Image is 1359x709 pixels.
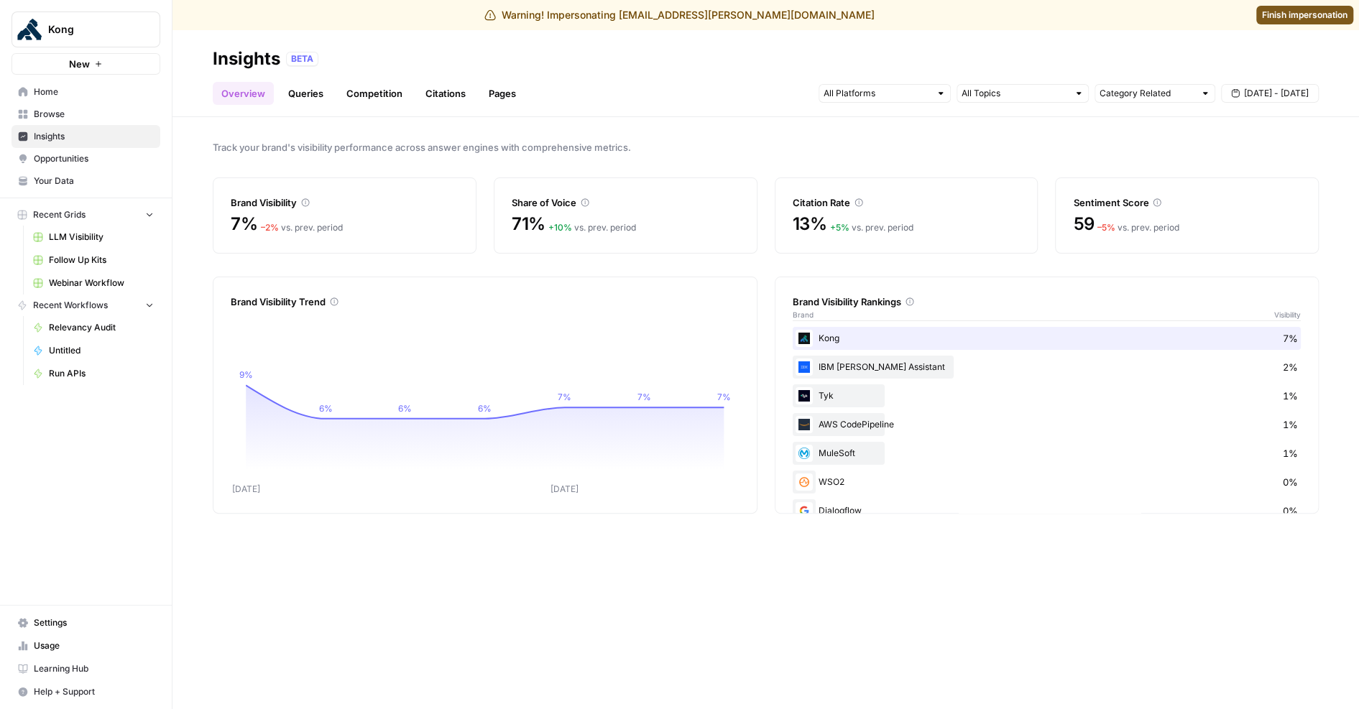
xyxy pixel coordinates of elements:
tspan: 7% [637,391,651,402]
a: Follow Up Kits [27,249,160,272]
span: Settings [34,616,154,629]
img: Kong Logo [17,17,42,42]
div: IBM [PERSON_NAME] Assistant [793,356,1302,379]
button: Help + Support [11,680,160,703]
a: Usage [11,634,160,657]
span: 7% [231,213,258,236]
span: Insights [34,130,154,143]
img: aaftxnaw3ypvjix3q2wnj5mkq5zp [796,330,813,347]
span: Visibility [1274,309,1301,320]
a: Your Data [11,170,160,193]
div: Insights [213,47,280,70]
img: yl4xathz0bu0psn9qrewxmnjolkn [796,502,813,519]
div: Kong [793,327,1302,350]
div: Brand Visibility Rankings [793,295,1302,309]
span: + 10 % [548,222,572,233]
a: Insights [11,125,160,148]
span: Finish impersonation [1262,9,1348,22]
span: 1% [1283,417,1298,432]
span: 7% [1283,331,1298,346]
span: 71% [512,213,545,236]
span: Brand [793,309,814,320]
a: Overview [213,82,274,105]
a: Relevancy Audit [27,316,160,339]
span: Usage [34,639,154,652]
span: Follow Up Kits [49,254,154,267]
span: Help + Support [34,685,154,698]
a: Run APIs [27,362,160,385]
button: [DATE] - [DATE] [1221,84,1319,103]
tspan: [DATE] [232,483,260,494]
input: All Platforms [824,86,930,101]
a: Queries [280,82,332,105]
div: Brand Visibility Trend [231,295,740,309]
div: Brand Visibility [231,195,459,210]
a: Citations [417,82,474,105]
span: 0% [1283,475,1298,489]
div: Tyk [793,384,1302,407]
span: 59 [1073,213,1095,236]
span: Learning Hub [34,662,154,675]
span: 1% [1283,389,1298,403]
span: – 2 % [261,222,279,233]
div: vs. prev. period [1097,221,1179,234]
a: Competition [338,82,411,105]
a: Webinar Workflow [27,272,160,295]
tspan: 9% [239,369,253,380]
button: Recent Workflows [11,295,160,316]
span: Recent Workflows [33,299,108,312]
div: Dialogflow [793,499,1302,522]
img: elu5s911z4nl5i9hs8ai2qkz2a35 [796,387,813,404]
tspan: [DATE] [550,483,579,494]
img: xpxqvz1bza3zfp48r8jt198gtxwq [796,473,813,491]
a: Untitled [27,339,160,362]
tspan: 7% [717,391,731,402]
div: WSO2 [793,471,1302,493]
div: Share of Voice [512,195,740,210]
span: Your Data [34,175,154,187]
tspan: 6% [398,403,412,414]
div: Citation Rate [793,195,1021,210]
tspan: 6% [478,403,492,414]
button: Workspace: Kong [11,11,160,47]
span: Run APIs [49,367,154,380]
div: BETA [286,52,318,66]
img: lpnt2tcxbyik03iqq3j5f3851v5y [796,358,813,376]
button: New [11,53,160,75]
div: Sentiment Score [1073,195,1301,210]
input: All Topics [962,86,1068,101]
a: Learning Hub [11,657,160,680]
span: 0% [1283,504,1298,518]
span: Kong [48,22,135,37]
span: LLM Visibility [49,231,154,244]
div: AWS CodePipeline [793,413,1302,436]
span: Home [34,85,154,98]
span: 13% [793,213,827,236]
span: 1% [1283,446,1298,460]
div: vs. prev. period [548,221,636,234]
div: Warning! Impersonating [EMAIL_ADDRESS][PERSON_NAME][DOMAIN_NAME] [484,8,875,22]
a: Finish impersonation [1256,6,1353,24]
span: Relevancy Audit [49,321,154,334]
span: Browse [34,108,154,121]
a: Pages [480,82,525,105]
input: Category Related [1100,86,1194,101]
div: vs. prev. period [830,221,913,234]
span: Recent Grids [33,208,86,221]
span: Untitled [49,344,154,357]
span: + 5 % [830,222,849,233]
span: 2% [1283,360,1298,374]
span: Webinar Workflow [49,277,154,289]
img: p9guvc895f8scrxfwponpsdg73rc [796,445,813,462]
div: vs. prev. period [261,221,343,234]
img: 92hpos67amlkrkl05ft7tmfktqu4 [796,416,813,433]
a: Browse [11,103,160,126]
a: LLM Visibility [27,226,160,249]
span: – 5 % [1097,222,1115,233]
span: Opportunities [34,152,154,165]
tspan: 7% [558,391,571,402]
button: Recent Grids [11,204,160,226]
span: Track your brand's visibility performance across answer engines with comprehensive metrics. [213,140,1319,154]
a: Opportunities [11,147,160,170]
div: MuleSoft [793,442,1302,465]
